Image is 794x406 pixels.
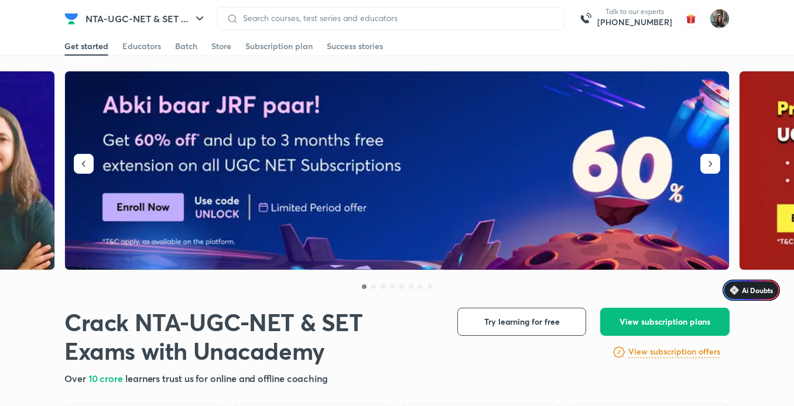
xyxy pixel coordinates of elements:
h6: View subscription offers [628,346,720,358]
span: View subscription plans [620,316,710,328]
span: Over [64,372,88,384]
a: Educators [122,37,161,56]
p: Talk to our experts [597,7,672,16]
div: Batch [175,40,197,52]
a: Batch [175,37,197,56]
span: 10 crore [88,372,125,384]
div: Subscription plan [245,40,313,52]
span: Ai Doubts [742,285,773,295]
a: [PHONE_NUMBER] [597,16,672,28]
img: avatar [682,9,700,28]
a: Subscription plan [245,37,313,56]
img: call-us [574,7,597,30]
div: Store [211,40,231,52]
h1: Crack NTA-UGC-NET & SET Exams with Unacademy [64,308,439,365]
img: Company Logo [64,12,78,26]
span: learners trust us for online and offline coaching [125,372,328,384]
button: View subscription plans [600,308,730,336]
input: Search courses, test series and educators [238,13,555,23]
a: Get started [64,37,108,56]
div: Success stories [327,40,383,52]
span: Try learning for free [484,316,560,328]
button: Try learning for free [457,308,586,336]
a: Success stories [327,37,383,56]
img: Icon [730,285,739,295]
img: Yashika Sanjay Hargunani [710,9,730,29]
a: Ai Doubts [723,280,780,301]
div: Educators [122,40,161,52]
button: NTA-UGC-NET & SET ... [78,7,214,30]
a: Store [211,37,231,56]
a: View subscription offers [628,345,720,359]
div: Get started [64,40,108,52]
